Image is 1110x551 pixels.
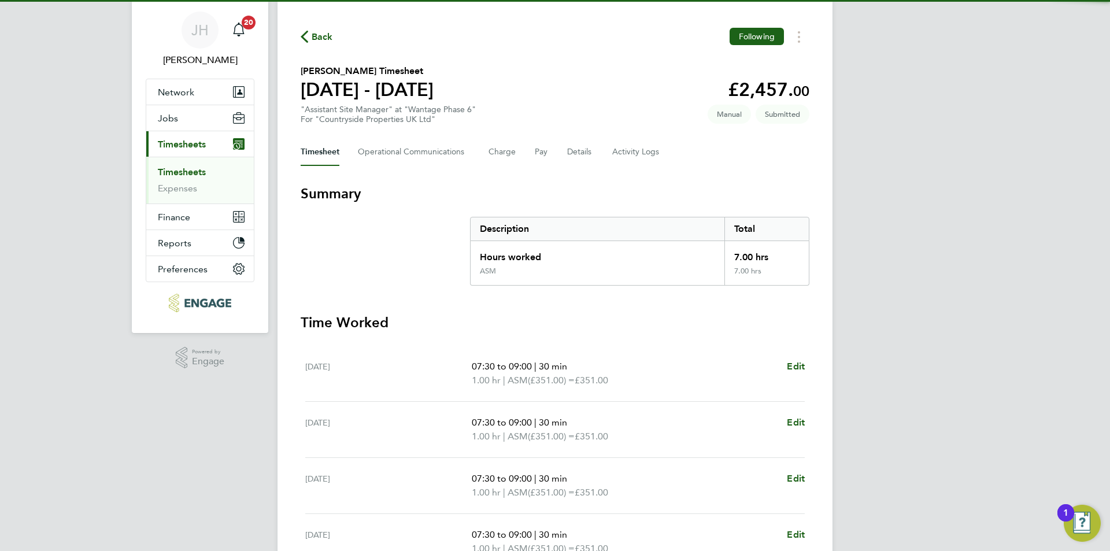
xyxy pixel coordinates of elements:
[472,487,501,498] span: 1.00 hr
[528,487,575,498] span: (£351.00) =
[787,473,805,484] span: Edit
[301,138,339,166] button: Timesheet
[146,131,254,157] button: Timesheets
[489,138,516,166] button: Charge
[301,114,476,124] div: For "Countryside Properties UK Ltd"
[471,241,724,267] div: Hours worked
[789,28,809,46] button: Timesheets Menu
[787,361,805,372] span: Edit
[301,29,333,44] button: Back
[146,204,254,230] button: Finance
[575,375,608,386] span: £351.00
[503,431,505,442] span: |
[539,361,567,372] span: 30 min
[146,256,254,282] button: Preferences
[301,184,809,203] h3: Summary
[146,53,254,67] span: Jess Hogan
[146,294,254,312] a: Go to home page
[787,417,805,428] span: Edit
[1064,505,1101,542] button: Open Resource Center, 1 new notification
[472,375,501,386] span: 1.00 hr
[503,487,505,498] span: |
[756,105,809,124] span: This timesheet is Submitted.
[535,138,549,166] button: Pay
[158,183,197,194] a: Expenses
[305,472,472,500] div: [DATE]
[158,167,206,177] a: Timesheets
[472,361,532,372] span: 07:30 to 09:00
[472,529,532,540] span: 07:30 to 09:00
[472,417,532,428] span: 07:30 to 09:00
[575,487,608,498] span: £351.00
[227,12,250,49] a: 20
[508,374,528,387] span: ASM
[301,313,809,332] h3: Time Worked
[528,431,575,442] span: (£351.00) =
[358,138,470,166] button: Operational Communications
[192,347,224,357] span: Powered by
[146,12,254,67] a: JH[PERSON_NAME]
[575,431,608,442] span: £351.00
[793,83,809,99] span: 00
[503,375,505,386] span: |
[787,472,805,486] a: Edit
[508,430,528,443] span: ASM
[539,417,567,428] span: 30 min
[191,23,209,38] span: JH
[301,105,476,124] div: "Assistant Site Manager" at "Wantage Phase 6"
[158,87,194,98] span: Network
[528,375,575,386] span: (£351.00) =
[169,294,231,312] img: pcrnet-logo-retina.png
[539,529,567,540] span: 30 min
[534,361,536,372] span: |
[192,357,224,367] span: Engage
[728,79,809,101] app-decimal: £2,457.
[787,529,805,540] span: Edit
[176,347,225,369] a: Powered byEngage
[158,212,190,223] span: Finance
[724,241,809,267] div: 7.00 hrs
[301,64,434,78] h2: [PERSON_NAME] Timesheet
[305,416,472,443] div: [DATE]
[724,267,809,285] div: 7.00 hrs
[146,230,254,256] button: Reports
[508,486,528,500] span: ASM
[480,267,496,276] div: ASM
[472,473,532,484] span: 07:30 to 09:00
[612,138,661,166] button: Activity Logs
[158,139,206,150] span: Timesheets
[534,473,536,484] span: |
[739,31,775,42] span: Following
[534,417,536,428] span: |
[472,431,501,442] span: 1.00 hr
[312,30,333,44] span: Back
[301,78,434,101] h1: [DATE] - [DATE]
[158,264,208,275] span: Preferences
[787,528,805,542] a: Edit
[470,217,809,286] div: Summary
[534,529,536,540] span: |
[305,360,472,387] div: [DATE]
[730,28,784,45] button: Following
[567,138,594,166] button: Details
[146,79,254,105] button: Network
[242,16,256,29] span: 20
[787,416,805,430] a: Edit
[158,238,191,249] span: Reports
[539,473,567,484] span: 30 min
[708,105,751,124] span: This timesheet was manually created.
[146,105,254,131] button: Jobs
[158,113,178,124] span: Jobs
[146,157,254,204] div: Timesheets
[471,217,724,241] div: Description
[787,360,805,374] a: Edit
[1063,513,1068,528] div: 1
[724,217,809,241] div: Total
